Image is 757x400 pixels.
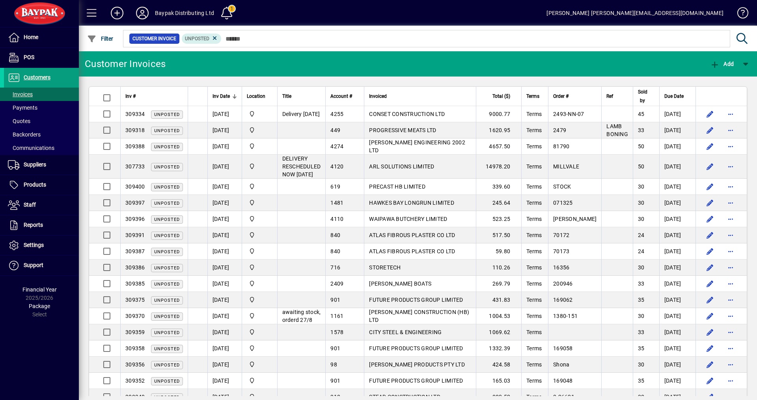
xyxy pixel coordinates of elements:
td: 9000.77 [476,106,521,122]
span: 24 [638,248,645,254]
td: [DATE] [207,106,242,122]
span: Baypak - Onekawa [247,215,272,223]
span: STOCK [553,183,571,190]
span: Backorders [8,131,41,138]
span: Due Date [664,92,684,101]
td: 59.80 [476,243,521,260]
span: Terms [526,248,542,254]
td: [DATE] [659,155,695,179]
button: Add [104,6,130,20]
span: 309391 [125,232,145,238]
span: 309340 [125,394,145,400]
button: Edit [704,196,716,209]
span: 901 [330,378,340,384]
span: DELIVERY RESCHEDULED NOW [DATE] [282,155,321,178]
span: Reports [24,222,43,228]
span: LAMB BONING [606,123,628,137]
div: Due Date [664,92,691,101]
span: FUTURE PRODUCTS GROUP LIMITED [369,345,463,351]
div: Account # [330,92,359,101]
span: Total ($) [492,92,510,101]
span: PRECAST HB LIMITED [369,183,425,190]
span: Terms [526,329,542,335]
a: Backorders [4,128,79,141]
span: 716 [330,264,340,271]
div: Ref [606,92,628,101]
td: [DATE] [659,340,695,357]
td: [DATE] [659,138,695,155]
span: 30 [638,264,645,271]
a: Knowledge Base [731,2,747,27]
span: 309397 [125,200,145,206]
span: 4120 [330,163,343,170]
button: Edit [704,108,716,120]
span: [PERSON_NAME] BOATS [369,280,431,287]
td: 245.64 [476,195,521,211]
span: Terms [526,280,542,287]
td: 1004.53 [476,308,521,324]
td: [DATE] [659,308,695,324]
td: 110.26 [476,260,521,276]
td: [DATE] [207,260,242,276]
td: [DATE] [659,324,695,340]
button: Edit [704,326,716,338]
span: 24 [638,232,645,238]
span: Terms [526,361,542,368]
span: 2409 [330,280,343,287]
span: 309359 [125,329,145,335]
span: Account # [330,92,352,101]
span: 35 [638,297,645,303]
span: Baypak - Onekawa [247,360,272,369]
span: Sold by [638,88,647,105]
td: [DATE] [659,373,695,389]
span: 81790 [553,143,569,150]
button: Edit [704,293,716,306]
span: Unposted [154,265,180,271]
button: Edit [704,124,716,136]
button: More options [724,261,737,274]
a: Staff [4,195,79,215]
span: Baypak - Onekawa [247,344,272,353]
span: 169062 [553,297,573,303]
span: Unposted [154,217,180,222]
button: Edit [704,277,716,290]
span: 2493-NN-07 [553,111,584,117]
span: 307733 [125,163,145,170]
span: Baypak - Onekawa [247,198,272,207]
span: 309385 [125,280,145,287]
span: 1481 [330,200,343,206]
span: 50 [638,143,645,150]
span: Unposted [154,164,180,170]
button: Edit [704,261,716,274]
button: More options [724,180,737,193]
td: [DATE] [207,243,242,260]
td: [DATE] [207,308,242,324]
span: 309356 [125,361,145,368]
span: Order # [553,92,569,101]
span: Customer Invoice [132,35,176,43]
span: MILLVALE [553,163,579,170]
span: Baypak - Onekawa [247,376,272,385]
div: Inv # [125,92,183,101]
span: Baypak - Onekawa [247,312,272,320]
button: More options [724,213,737,225]
span: Terms [526,345,542,351]
a: Payments [4,101,79,114]
button: Edit [704,342,716,355]
span: Terms [526,394,542,400]
span: Terms [526,111,542,117]
div: Order # [553,92,597,101]
span: Unposted [154,201,180,206]
span: 98 [330,361,337,368]
div: Inv Date [213,92,237,101]
td: 339.60 [476,179,521,195]
td: [DATE] [207,292,242,308]
span: [PERSON_NAME] PRODUCTS PTY LTD [369,361,465,368]
span: CONSET CONSTRUCTION LTD [369,111,445,117]
span: 840 [330,248,340,254]
span: 45 [638,111,645,117]
span: Terms [526,183,542,190]
button: More options [724,124,737,136]
span: Terms [526,92,539,101]
td: 431.83 [476,292,521,308]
